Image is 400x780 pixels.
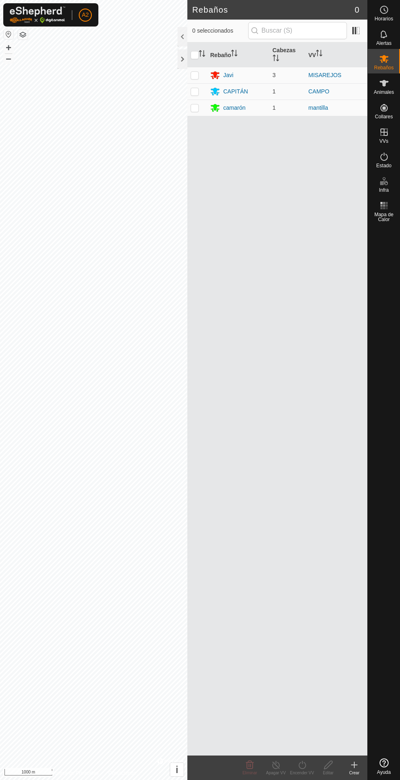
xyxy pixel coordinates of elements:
font: camarón [223,104,245,111]
p-sorticon: Activar para ordenar [273,56,279,62]
p-sorticon: Activar para ordenar [231,51,238,58]
font: 1 [273,104,276,111]
font: Animales [374,89,394,95]
button: Restablecer Mapa [4,29,13,39]
font: A2 [82,11,89,18]
font: + [6,42,11,53]
font: Rebaño [210,51,231,58]
font: Contáctenos [109,770,136,776]
img: Logotipo de Gallagher [10,7,65,23]
font: Alertas [376,40,391,46]
font: Collares [375,114,393,120]
button: – [4,53,13,63]
a: MISAREJOS [309,72,342,78]
font: CAPITÁN [223,88,248,95]
font: VV [309,51,316,58]
a: Política de Privacidad [51,769,98,777]
font: 1 [273,88,276,95]
font: 0 [355,5,359,14]
a: mantilla [309,104,328,111]
font: Rebaños [374,65,393,71]
font: Infra [379,187,389,193]
a: CAMPO [309,88,329,95]
button: i [170,763,184,776]
font: i [176,764,178,775]
font: Encender VV [290,771,314,775]
button: Capas del Mapa [18,30,28,40]
font: Horarios [375,16,393,22]
font: Eliminar [242,771,257,775]
font: Rebaños [192,5,228,14]
a: Contáctenos [109,769,136,777]
font: Javi [223,72,233,78]
font: Crear [349,771,359,775]
font: Estado [376,163,391,168]
font: Editar [323,771,333,775]
button: + [4,43,13,53]
font: 0 seleccionados [192,27,233,34]
font: 3 [273,72,276,78]
font: – [6,53,11,64]
font: Política de Privacidad [51,770,98,776]
font: Apagar VV [266,771,286,775]
input: Buscar (S) [248,22,347,39]
font: Mapa de Calor [374,212,393,222]
p-sorticon: Activar para ordenar [199,51,205,58]
font: Ayuda [377,769,391,775]
p-sorticon: Activar para ordenar [316,51,322,58]
font: Cabezas [273,47,296,53]
font: VVs [379,138,388,144]
a: Ayuda [368,755,400,778]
